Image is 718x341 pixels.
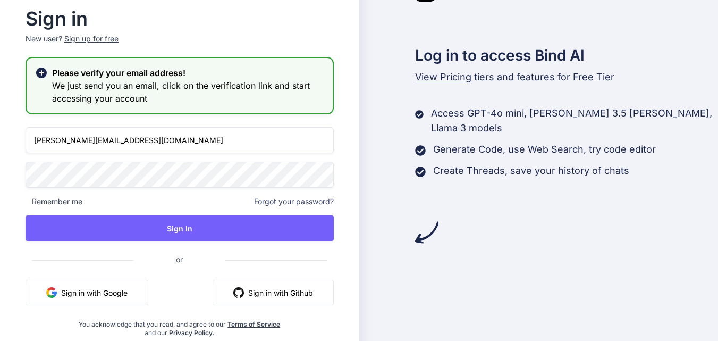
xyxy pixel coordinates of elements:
img: github [233,287,244,298]
div: Sign up for free [64,34,119,44]
h3: We just send you an email, click on the verification link and start accessing your account [52,79,324,105]
span: Forgot your password? [254,196,334,207]
button: Sign in with Github [213,280,334,305]
a: Terms of Service [227,320,280,328]
button: Sign in with Google [26,280,148,305]
div: You acknowledge that you read, and agree to our and our [77,314,282,337]
span: or [133,246,225,272]
button: Sign In [26,215,334,241]
img: google [46,287,57,298]
h2: Sign in [26,10,334,27]
input: Login or Email [26,127,334,153]
p: Create Threads, save your history of chats [433,163,629,178]
a: Privacy Policy. [169,329,215,337]
p: Access GPT-4o mini, [PERSON_NAME] 3.5 [PERSON_NAME], Llama 3 models [431,106,718,136]
span: View Pricing [415,71,471,82]
img: arrow [415,221,438,244]
p: Generate Code, use Web Search, try code editor [433,142,656,157]
h2: Please verify your email address! [52,66,324,79]
p: New user? [26,34,334,57]
span: Remember me [26,196,82,207]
